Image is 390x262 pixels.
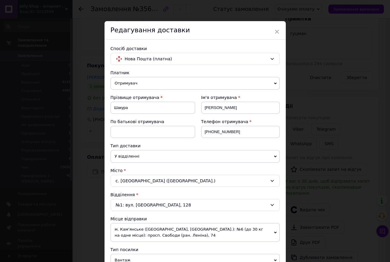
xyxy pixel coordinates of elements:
span: Платник [111,70,130,75]
div: Місто [111,168,280,174]
span: Прізвище отримувача [111,95,160,100]
span: Ім'я отримувача [201,95,237,100]
span: Отримувач [111,77,280,90]
span: Телефон отримувача [201,119,248,124]
div: Спосіб доставки [111,46,280,52]
span: У відділенні [111,150,280,163]
span: Тип доставки [111,143,141,148]
span: × [274,27,280,37]
span: Місце відправки [111,216,147,221]
span: Нова Пошта (платна) [125,56,267,62]
input: +380 [201,126,280,138]
div: Відділення [111,192,280,198]
span: м. Кам'янське ([GEOGRAPHIC_DATA], [GEOGRAPHIC_DATA].): №6 (до 30 кг на одне місце): просп. Свобод... [111,223,280,242]
div: Редагування доставки [105,21,286,40]
div: с. [GEOGRAPHIC_DATA] ([GEOGRAPHIC_DATA].) [111,175,280,187]
span: По батькові отримувача [111,119,164,124]
div: №1: вул. [GEOGRAPHIC_DATA], 128 [111,199,280,211]
span: Тип посилки [111,247,138,252]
